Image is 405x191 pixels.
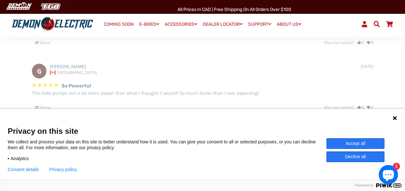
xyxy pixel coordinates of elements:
[32,39,53,46] span: Share
[101,20,136,29] a: COMING SOON
[31,80,59,90] span: 5-Star Rating Review
[137,20,161,29] a: E-BIKES
[8,126,397,136] span: Privacy on this site
[50,70,56,75] img: Canada
[178,7,291,12] span: All Prices in CAD | Free shipping on all orders over $100
[162,20,199,29] a: ACCESSORIES
[32,90,373,96] p: This bike pumps out a lot more power than what I thought it would! So much faster than I was expe...
[32,104,53,111] span: Share
[3,1,34,12] img: Demon Electric
[32,64,46,78] div: G
[326,151,384,162] button: Decline all
[324,40,373,46] div: Was this helpful?
[11,156,29,161] span: Analytics
[58,70,97,75] span: [GEOGRAPHIC_DATA]
[275,20,304,29] a: ABOUT US
[8,167,39,172] button: Consent details
[62,82,91,90] h3: So powerful
[367,105,373,110] i: 0
[49,167,77,172] a: Privacy policy
[200,20,245,29] a: DEALER LOCATOR
[10,16,95,32] img: Demon Electric logo
[357,40,364,46] i: 0
[37,1,64,12] img: TGB Canada
[324,105,373,110] div: Was this helpful?
[377,165,400,186] inbox-online-store-chat: Shopify online store chat
[367,40,373,46] i: 0
[246,20,274,29] a: SUPPORT
[357,105,364,110] a: Rate review as helpful
[367,40,373,45] a: Rate review as not helpful
[367,105,373,110] a: Rate review as not helpful
[50,63,86,69] strong: [PERSON_NAME]
[361,64,373,69] div: [DATE]
[357,105,364,110] i: 0
[8,139,326,150] p: We collect and process your data on this site to better understand how it is used. You can give y...
[326,138,384,149] button: Accept all
[357,40,364,45] a: Rate review as helpful
[352,183,376,187] span: Powered by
